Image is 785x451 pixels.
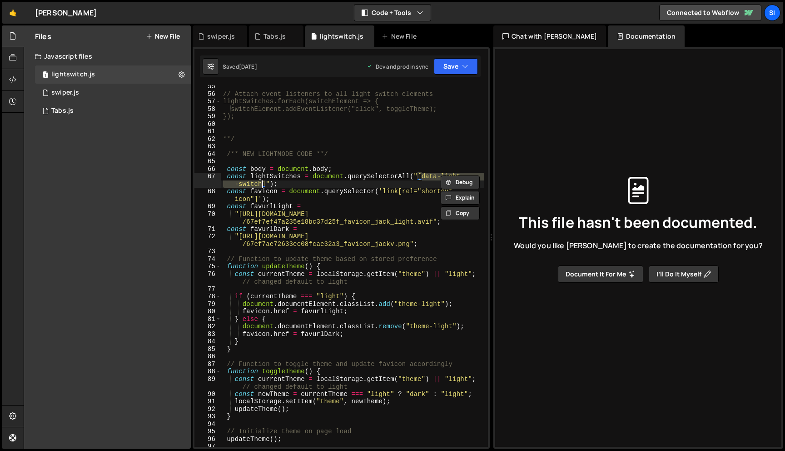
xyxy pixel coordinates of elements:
[194,331,221,338] div: 83
[263,32,286,41] div: Tabs.js
[194,135,221,143] div: 62
[354,5,431,21] button: Code + Tools
[194,316,221,323] div: 81
[649,266,719,283] button: I’ll do it myself
[194,286,221,293] div: 77
[207,32,235,41] div: swiper.js
[659,5,761,21] a: Connected to Webflow
[194,391,221,398] div: 90
[194,128,221,135] div: 61
[382,32,420,41] div: New File
[194,165,221,173] div: 66
[194,256,221,263] div: 74
[51,70,95,79] div: lightswitch.js
[194,83,221,90] div: 55
[194,338,221,346] div: 84
[194,271,221,286] div: 76
[51,107,74,115] div: Tabs.js
[194,263,221,271] div: 75
[194,150,221,158] div: 64
[441,206,480,220] button: Copy
[194,323,221,331] div: 82
[194,173,221,188] div: 67
[194,98,221,105] div: 57
[194,436,221,443] div: 96
[194,301,221,308] div: 79
[194,308,221,316] div: 80
[194,225,221,233] div: 71
[2,2,24,24] a: 🤙
[194,428,221,436] div: 95
[194,346,221,353] div: 85
[434,58,478,75] button: Save
[194,113,221,120] div: 59
[35,31,51,41] h2: Files
[51,89,79,97] div: swiper.js
[43,72,48,79] span: 1
[35,102,191,120] div: 12705/31853.js
[194,361,221,368] div: 87
[194,421,221,428] div: 94
[194,143,221,150] div: 63
[764,5,780,21] a: SI
[35,65,191,84] div: 12705/31852.js
[194,203,221,210] div: 69
[194,90,221,98] div: 56
[194,248,221,256] div: 73
[519,215,757,230] span: This file hasn't been documented.
[194,105,221,113] div: 58
[320,32,363,41] div: lightswitch.js
[194,210,221,225] div: 70
[194,353,221,361] div: 86
[194,376,221,391] div: 89
[441,175,480,189] button: Debug
[194,443,221,451] div: 97
[24,47,191,65] div: Javascript files
[194,158,221,165] div: 65
[194,406,221,413] div: 92
[608,25,685,47] div: Documentation
[367,63,428,70] div: Dev and prod in sync
[35,84,191,102] div: 12705/31066.js
[194,368,221,376] div: 88
[146,33,180,40] button: New File
[194,398,221,406] div: 91
[194,233,221,248] div: 72
[194,188,221,203] div: 68
[194,293,221,301] div: 78
[35,7,97,18] div: [PERSON_NAME]
[239,63,257,70] div: [DATE]
[558,266,643,283] button: Document it for me
[514,241,762,251] span: Would you like [PERSON_NAME] to create the documentation for you?
[493,25,606,47] div: Chat with [PERSON_NAME]
[223,63,257,70] div: Saved
[194,413,221,421] div: 93
[441,191,480,205] button: Explain
[194,120,221,128] div: 60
